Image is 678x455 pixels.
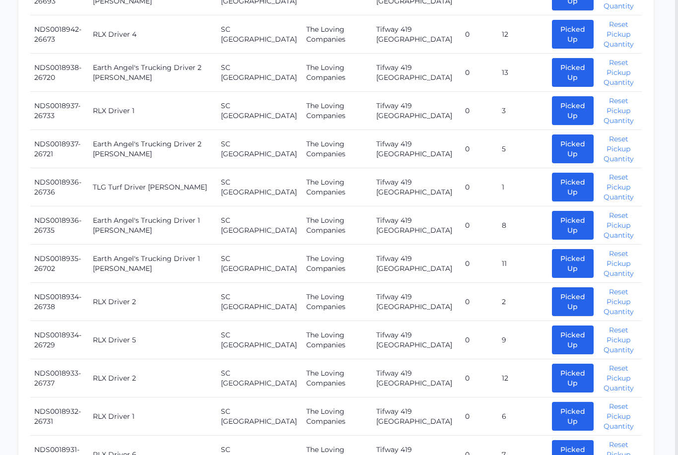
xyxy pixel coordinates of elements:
[217,321,303,359] td: SC [GEOGRAPHIC_DATA]
[600,96,638,126] button: Reset Pickup Quantity
[552,287,594,316] button: Picked Up
[462,92,498,130] td: 0
[552,58,594,87] button: Picked Up
[552,20,594,49] button: Picked Up
[89,359,217,397] td: RLX Driver 2
[373,283,462,321] td: Tifway 419 [GEOGRAPHIC_DATA]
[31,283,89,321] td: NDS0018934-26738
[498,283,548,321] td: 2
[31,130,89,168] td: NDS0018937-26721
[303,397,373,436] td: The Loving Companies
[217,92,303,130] td: SC [GEOGRAPHIC_DATA]
[303,54,373,92] td: The Loving Companies
[600,325,638,355] button: Reset Pickup Quantity
[31,168,89,206] td: NDS0018936-26736
[31,206,89,245] td: NDS0018936-26735
[89,321,217,359] td: RLX Driver 5
[217,168,303,206] td: SC [GEOGRAPHIC_DATA]
[462,168,498,206] td: 0
[373,321,462,359] td: Tifway 419 [GEOGRAPHIC_DATA]
[217,359,303,397] td: SC [GEOGRAPHIC_DATA]
[498,15,548,54] td: 12
[498,92,548,130] td: 3
[498,130,548,168] td: 5
[31,321,89,359] td: NDS0018934-26729
[600,363,638,393] button: Reset Pickup Quantity
[303,168,373,206] td: The Loving Companies
[462,245,498,283] td: 0
[462,206,498,245] td: 0
[373,206,462,245] td: Tifway 419 [GEOGRAPHIC_DATA]
[462,283,498,321] td: 0
[552,173,594,201] button: Picked Up
[462,321,498,359] td: 0
[552,364,594,392] button: Picked Up
[600,19,638,49] button: Reset Pickup Quantity
[217,54,303,92] td: SC [GEOGRAPHIC_DATA]
[217,15,303,54] td: SC [GEOGRAPHIC_DATA]
[552,402,594,431] button: Picked Up
[89,130,217,168] td: Earth Angel's Trucking Driver 2 [PERSON_NAME]
[498,168,548,206] td: 1
[89,397,217,436] td: RLX Driver 1
[462,54,498,92] td: 0
[373,245,462,283] td: Tifway 419 [GEOGRAPHIC_DATA]
[217,206,303,245] td: SC [GEOGRAPHIC_DATA]
[31,397,89,436] td: NDS0018932-26731
[498,397,548,436] td: 6
[303,321,373,359] td: The Loving Companies
[498,359,548,397] td: 12
[600,249,638,278] button: Reset Pickup Quantity
[498,54,548,92] td: 13
[552,325,594,354] button: Picked Up
[373,397,462,436] td: Tifway 419 [GEOGRAPHIC_DATA]
[600,172,638,202] button: Reset Pickup Quantity
[552,134,594,163] button: Picked Up
[217,283,303,321] td: SC [GEOGRAPHIC_DATA]
[89,168,217,206] td: TLG Turf Driver [PERSON_NAME]
[373,54,462,92] td: Tifway 419 [GEOGRAPHIC_DATA]
[373,130,462,168] td: Tifway 419 [GEOGRAPHIC_DATA]
[89,54,217,92] td: Earth Angel's Trucking Driver 2 [PERSON_NAME]
[303,283,373,321] td: The Loving Companies
[373,359,462,397] td: Tifway 419 [GEOGRAPHIC_DATA]
[373,168,462,206] td: Tifway 419 [GEOGRAPHIC_DATA]
[31,359,89,397] td: NDS0018933-26737
[600,287,638,317] button: Reset Pickup Quantity
[552,211,594,240] button: Picked Up
[498,245,548,283] td: 11
[600,401,638,431] button: Reset Pickup Quantity
[462,130,498,168] td: 0
[600,134,638,164] button: Reset Pickup Quantity
[31,245,89,283] td: NDS0018935-26702
[498,321,548,359] td: 9
[498,206,548,245] td: 8
[89,92,217,130] td: RLX Driver 1
[217,397,303,436] td: SC [GEOGRAPHIC_DATA]
[303,245,373,283] td: The Loving Companies
[373,92,462,130] td: Tifway 419 [GEOGRAPHIC_DATA]
[31,15,89,54] td: NDS0018942-26673
[303,15,373,54] td: The Loving Companies
[303,92,373,130] td: The Loving Companies
[31,54,89,92] td: NDS0018938-26720
[89,283,217,321] td: RLX Driver 2
[303,130,373,168] td: The Loving Companies
[552,249,594,278] button: Picked Up
[303,206,373,245] td: The Loving Companies
[89,206,217,245] td: Earth Angel's Trucking Driver 1 [PERSON_NAME]
[600,58,638,87] button: Reset Pickup Quantity
[217,130,303,168] td: SC [GEOGRAPHIC_DATA]
[552,96,594,125] button: Picked Up
[462,397,498,436] td: 0
[217,245,303,283] td: SC [GEOGRAPHIC_DATA]
[89,15,217,54] td: RLX Driver 4
[89,245,217,283] td: Earth Angel's Trucking Driver 1 [PERSON_NAME]
[462,359,498,397] td: 0
[373,15,462,54] td: Tifway 419 [GEOGRAPHIC_DATA]
[303,359,373,397] td: The Loving Companies
[462,15,498,54] td: 0
[31,92,89,130] td: NDS0018937-26733
[600,210,638,240] button: Reset Pickup Quantity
